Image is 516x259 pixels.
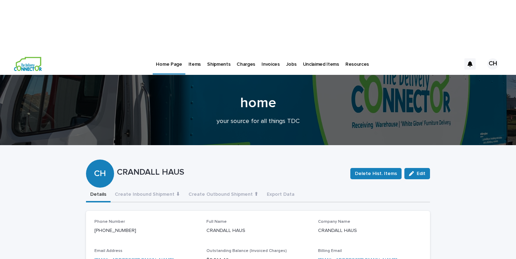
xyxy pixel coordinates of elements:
a: Shipments [204,53,233,75]
a: Jobs [283,53,300,75]
button: Create Inbound Shipment ⬇ [111,188,184,202]
span: Edit [417,171,425,176]
button: Details [86,188,111,202]
span: Full Name [206,220,227,224]
button: Edit [404,168,430,179]
a: Unclaimed Items [300,53,342,75]
p: CRANDALL HAUS [117,167,345,177]
span: Email Address [94,249,123,253]
p: CRANDALL HAUS [206,227,310,234]
p: Home Page [156,53,182,67]
p: Invoices [262,53,280,67]
p: Items [188,53,201,67]
button: Create Outbound Shipment ⬆ [184,188,263,202]
img: aCWQmA6OSGG0Kwt8cj3c [14,57,42,71]
h1: home [86,95,430,111]
a: Invoices [258,53,283,75]
a: Resources [342,53,372,75]
p: Shipments [207,53,230,67]
a: Items [185,53,204,75]
p: your source for all things TDC [118,118,398,125]
a: Home Page [153,53,185,73]
span: Billing Email [318,249,342,253]
p: CRANDALL HAUS [318,227,422,234]
p: Charges [237,53,255,67]
p: Unclaimed Items [303,53,339,67]
span: Delete Hist. Items [355,170,397,177]
div: CH [487,58,498,70]
a: [PHONE_NUMBER] [94,228,136,233]
button: Delete Hist. Items [350,168,402,179]
span: Outstanding Balance (Invoiced Charges) [206,249,287,253]
button: Export Data [263,188,299,202]
span: Company Name [318,220,350,224]
div: CH [86,141,114,179]
a: Charges [233,53,258,75]
p: Jobs [286,53,297,67]
p: Resources [345,53,369,67]
span: Phone Number [94,220,125,224]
